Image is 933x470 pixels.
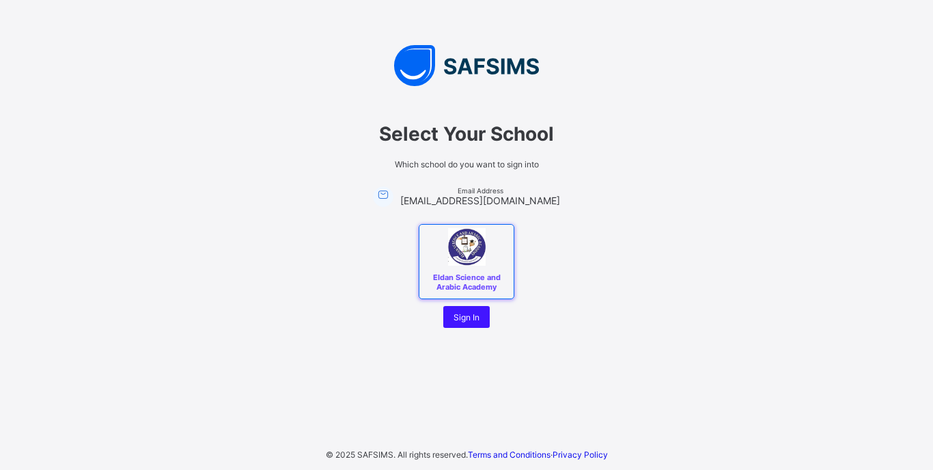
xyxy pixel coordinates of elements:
[326,450,468,460] span: © 2025 SAFSIMS. All rights reserved.
[448,228,486,266] img: Eldan Science and Arabic Academy
[468,450,608,460] span: ·
[425,269,508,295] span: Eldan Science and Arabic Academy
[400,195,560,206] span: [EMAIL_ADDRESS][DOMAIN_NAME]
[262,45,671,86] img: SAFSIMS Logo
[275,122,658,146] span: Select Your School
[454,312,479,322] span: Sign In
[400,186,560,195] span: Email Address
[468,450,551,460] a: Terms and Conditions
[553,450,608,460] a: Privacy Policy
[275,159,658,169] span: Which school do you want to sign into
